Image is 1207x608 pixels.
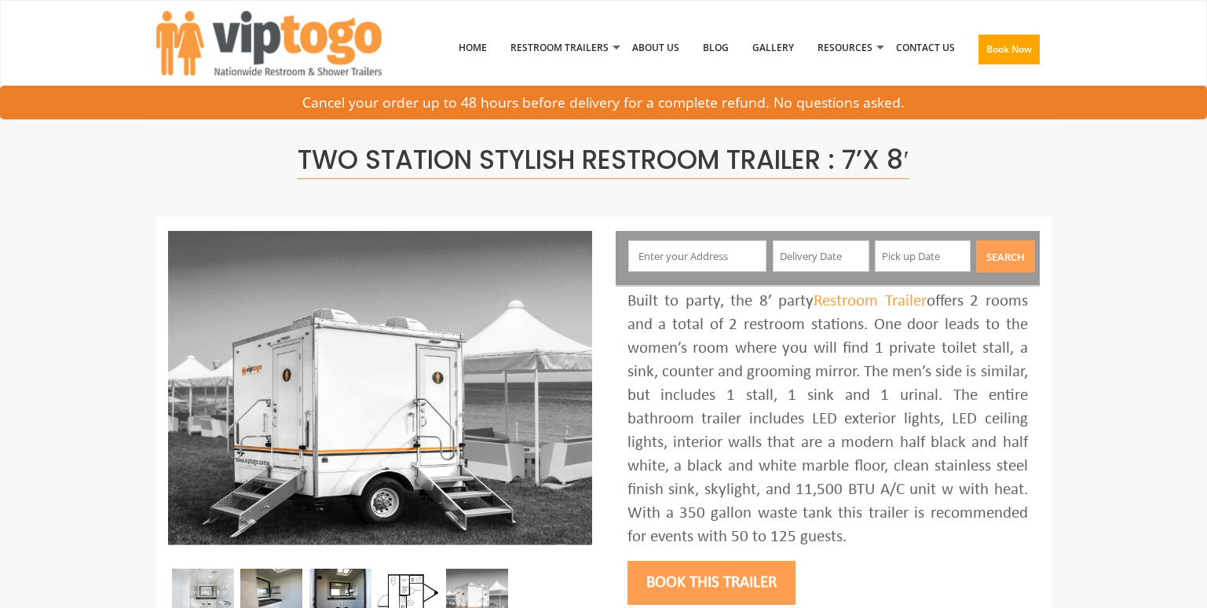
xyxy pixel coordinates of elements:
a: Resources [806,7,884,89]
button: Search [976,240,1035,273]
a: Contact Us [884,7,967,89]
a: Home [447,7,499,89]
span: Two Station Stylish Restroom Trailer : 7’x 8′ [298,141,909,179]
div: Built to party, the 8’ party offers 2 rooms and a total of 2 restroom stations. One door leads to... [627,290,1028,549]
a: Restroom Trailer [814,293,927,309]
img: VIPTOGO [156,11,382,75]
a: Restroom Trailers [499,7,620,89]
a: Blog [691,7,741,89]
img: A mini restroom trailer with two separate stations and separate doors for males and females [168,231,592,545]
input: Delivery Date [773,240,869,272]
button: Book Now [978,35,1040,64]
input: Pick up Date [875,240,971,272]
input: Enter your Address [628,240,766,272]
a: About Us [620,7,691,89]
a: Book Now [967,7,1052,98]
a: Gallery [741,7,806,89]
button: Book this trailer [627,561,796,605]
